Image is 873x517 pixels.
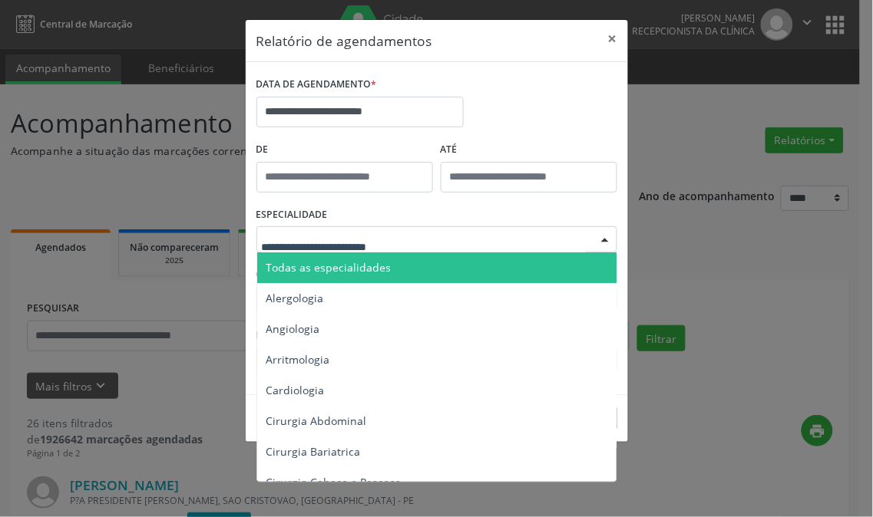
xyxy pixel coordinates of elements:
label: DATA DE AGENDAMENTO [256,73,377,97]
button: Close [597,20,628,58]
span: Cardiologia [266,383,325,397]
label: De [256,138,433,162]
span: Alergologia [266,291,324,305]
label: ESPECIALIDADE [256,203,328,227]
h5: Relatório de agendamentos [256,31,432,51]
span: Cirurgia Cabeça e Pescoço [266,475,402,489]
span: Arritmologia [266,352,330,367]
span: Todas as especialidades [266,260,392,275]
span: Angiologia [266,321,320,336]
span: Cirurgia Bariatrica [266,444,361,459]
span: Cirurgia Abdominal [266,413,367,428]
label: ATÉ [441,138,617,162]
